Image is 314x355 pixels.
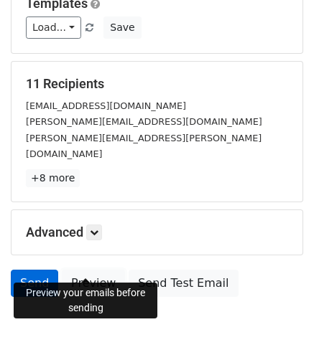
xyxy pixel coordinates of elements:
[26,224,288,240] h5: Advanced
[26,76,288,92] h5: 11 Recipients
[26,100,186,111] small: [EMAIL_ADDRESS][DOMAIN_NAME]
[242,286,314,355] iframe: Chat Widget
[103,16,141,39] button: Save
[26,16,81,39] a: Load...
[26,133,262,160] small: [PERSON_NAME][EMAIL_ADDRESS][PERSON_NAME][DOMAIN_NAME]
[26,116,262,127] small: [PERSON_NAME][EMAIL_ADDRESS][DOMAIN_NAME]
[129,270,238,297] a: Send Test Email
[14,283,157,318] div: Preview your emails before sending
[26,169,80,187] a: +8 more
[62,270,125,297] a: Preview
[11,270,58,297] a: Send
